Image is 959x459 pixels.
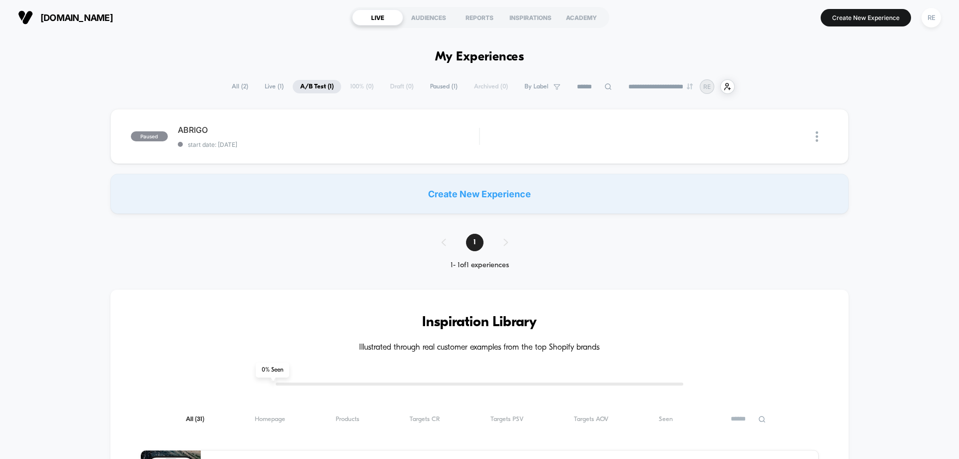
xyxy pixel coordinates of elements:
[131,131,168,141] span: paused
[466,234,483,251] span: 1
[454,9,505,25] div: REPORTS
[432,261,528,270] div: 1 - 1 of 1 experiences
[140,343,819,353] h4: Illustrated through real customer examples from the top Shopify brands
[195,416,204,423] span: ( 31 )
[423,80,465,93] span: Paused ( 1 )
[703,83,711,90] p: RE
[816,131,818,142] img: close
[505,9,556,25] div: INSPIRATIONS
[178,141,479,148] span: start date: [DATE]
[255,416,285,423] span: Homepage
[140,315,819,331] h3: Inspiration Library
[293,80,341,93] span: A/B Test ( 1 )
[435,50,524,64] h1: My Experiences
[410,416,440,423] span: Targets CR
[110,174,849,214] div: Create New Experience
[659,416,673,423] span: Seen
[821,9,911,26] button: Create New Experience
[524,83,548,90] span: By Label
[186,416,204,423] span: All
[403,9,454,25] div: AUDIENCES
[919,7,944,28] button: RE
[257,80,291,93] span: Live ( 1 )
[224,80,256,93] span: All ( 2 )
[352,9,403,25] div: LIVE
[18,10,33,25] img: Visually logo
[15,9,116,25] button: [DOMAIN_NAME]
[574,416,608,423] span: Targets AOV
[556,9,607,25] div: ACADEMY
[490,416,523,423] span: Targets PSV
[256,363,289,378] span: 0 % Seen
[40,12,113,23] span: [DOMAIN_NAME]
[178,125,479,135] span: ABRIGO
[687,83,693,89] img: end
[336,416,359,423] span: Products
[922,8,941,27] div: RE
